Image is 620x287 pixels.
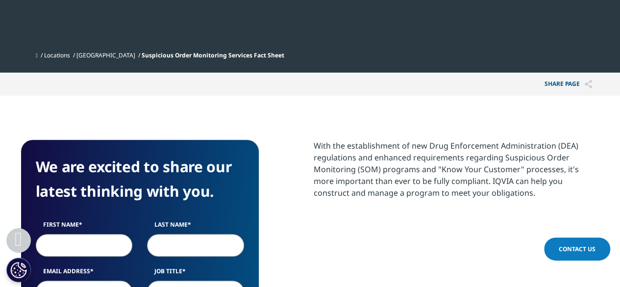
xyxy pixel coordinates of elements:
[6,258,31,282] button: Cookies Settings
[36,267,133,281] label: Email Address
[36,155,244,204] h4: We are excited to share our latest thinking with you.
[537,73,599,96] p: Share PAGE
[44,51,70,59] a: Locations
[314,140,599,206] p: With the establishment of new Drug Enforcement Administration (DEA) regulations and enhanced requ...
[585,80,592,88] img: Share PAGE
[544,237,610,261] a: Contact Us
[537,73,599,96] button: Share PAGEShare PAGE
[147,267,244,281] label: Job Title
[36,220,133,234] label: First Name
[142,51,284,59] span: Suspicious Order Monitoring Services Fact Sheet
[559,245,595,253] span: Contact Us
[147,220,244,234] label: Last Name
[76,51,135,59] a: [GEOGRAPHIC_DATA]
